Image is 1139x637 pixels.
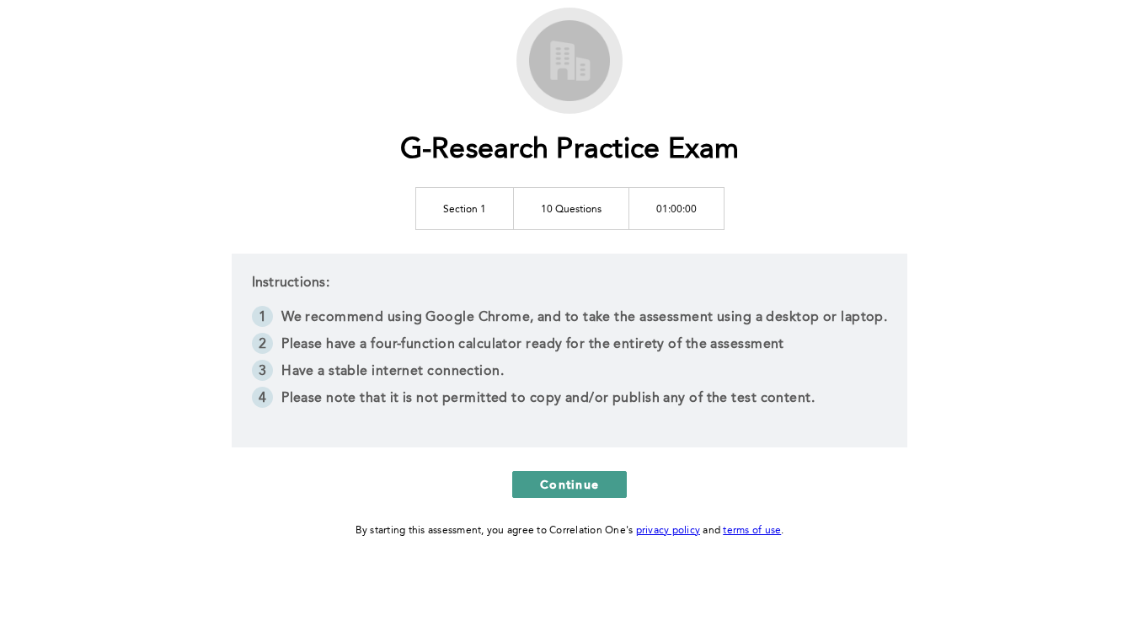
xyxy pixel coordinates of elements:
li: Please have a four-function calculator ready for the entirety of the assessment [252,333,888,360]
li: We recommend using Google Chrome, and to take the assessment using a desktop or laptop. [252,306,888,333]
li: Please note that it is not permitted to copy and/or publish any of the test content. [252,387,888,414]
div: Instructions: [232,254,908,447]
span: Continue [540,476,599,492]
td: Section 1 [415,187,513,229]
img: G-Research [523,14,616,107]
div: By starting this assessment, you agree to Correlation One's and . [356,522,784,540]
a: privacy policy [636,526,701,536]
h1: G-Research Practice Exam [400,133,740,168]
td: 01:00:00 [628,187,724,229]
td: 10 Questions [513,187,628,229]
li: Have a stable internet connection. [252,360,888,387]
a: terms of use [723,526,781,536]
button: Continue [512,471,627,498]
